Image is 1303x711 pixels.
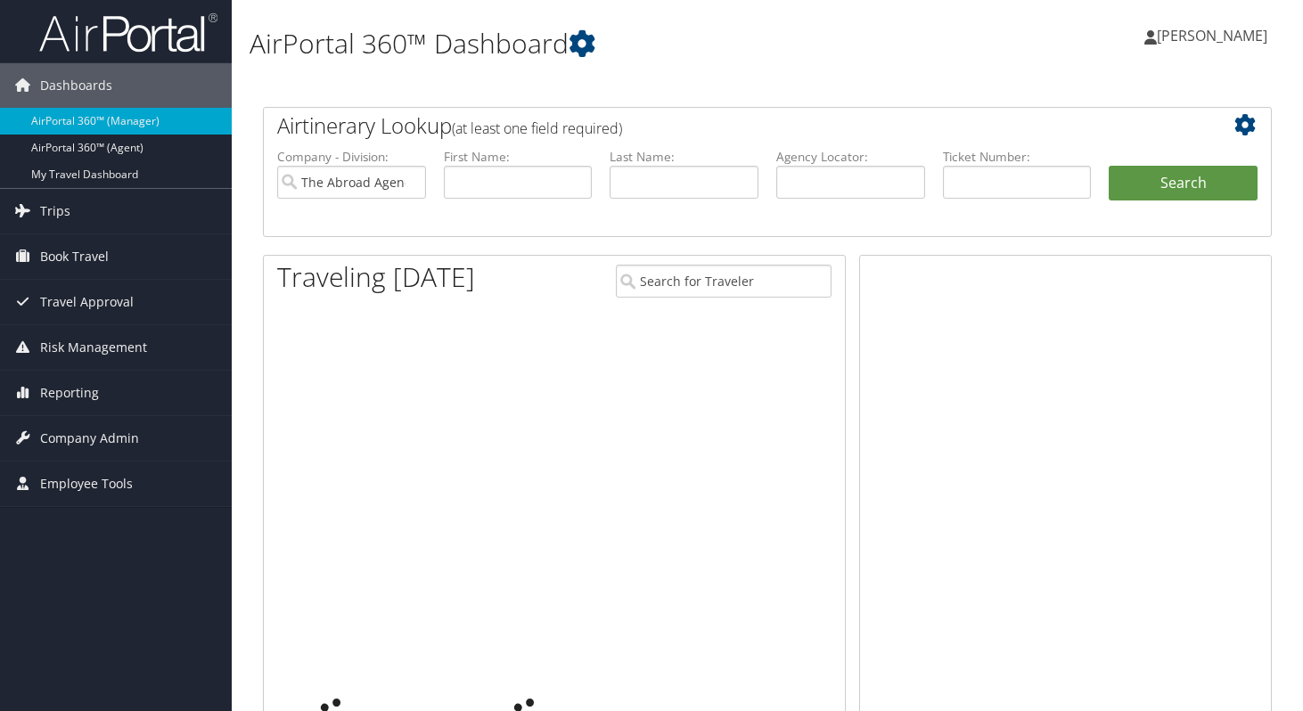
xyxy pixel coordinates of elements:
[776,148,925,166] label: Agency Locator:
[40,325,147,370] span: Risk Management
[40,416,139,461] span: Company Admin
[277,110,1174,141] h2: Airtinerary Lookup
[40,280,134,324] span: Travel Approval
[40,63,112,108] span: Dashboards
[250,25,940,62] h1: AirPortal 360™ Dashboard
[1157,26,1267,45] span: [PERSON_NAME]
[1109,166,1258,201] button: Search
[40,189,70,233] span: Trips
[444,148,593,166] label: First Name:
[40,371,99,415] span: Reporting
[943,148,1092,166] label: Ticket Number:
[39,12,217,53] img: airportal-logo.png
[452,118,622,138] span: (at least one field required)
[616,265,832,298] input: Search for Traveler
[40,234,109,279] span: Book Travel
[277,148,426,166] label: Company - Division:
[1144,9,1285,62] a: [PERSON_NAME]
[40,462,133,506] span: Employee Tools
[277,258,475,296] h1: Traveling [DATE]
[610,148,758,166] label: Last Name:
